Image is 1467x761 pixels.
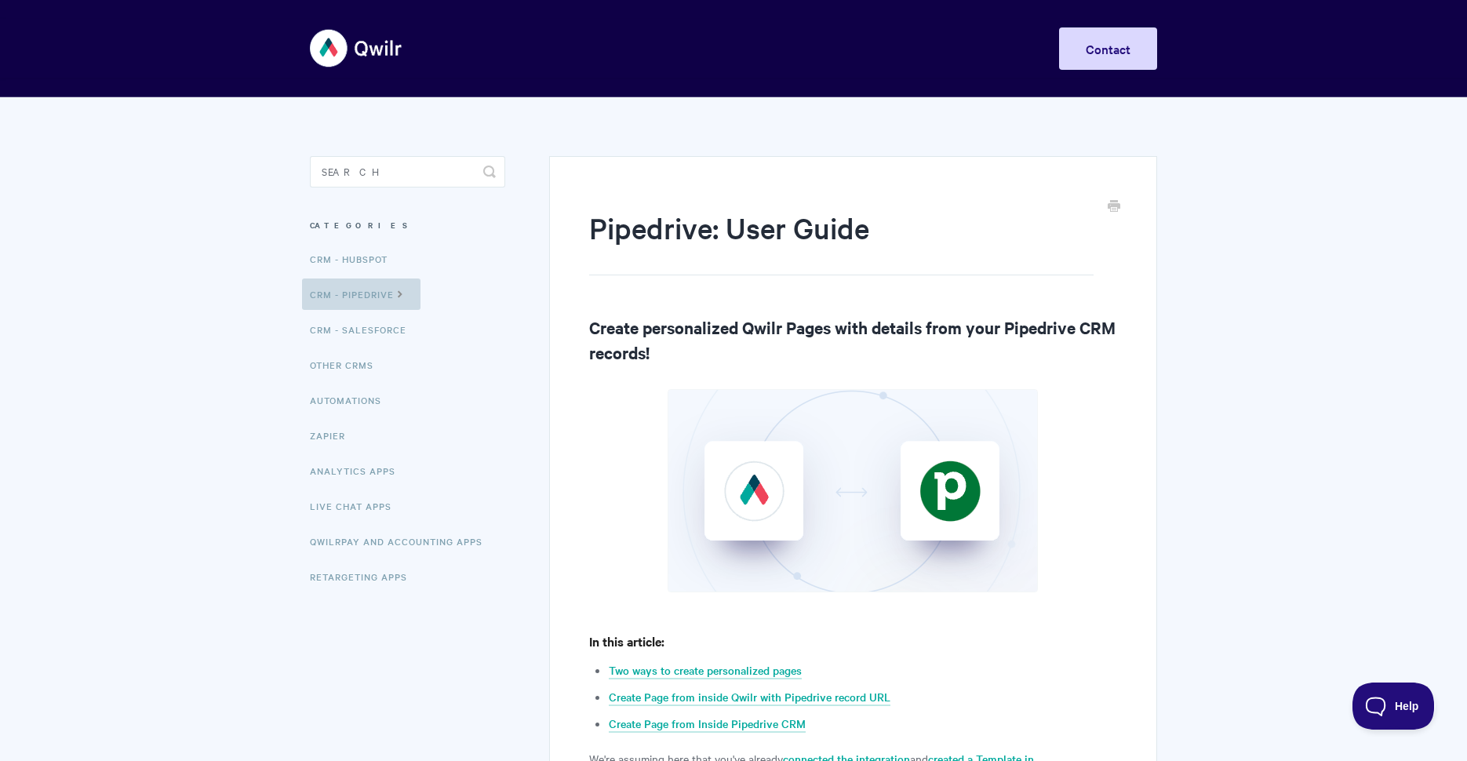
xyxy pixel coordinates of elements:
[1108,198,1120,216] a: Print this Article
[609,662,802,679] a: Two ways to create personalized pages
[668,389,1038,592] img: file-8nLJ2rTKy5.png
[1352,683,1436,730] iframe: Toggle Customer Support
[310,490,403,522] a: Live Chat Apps
[310,243,399,275] a: CRM - HubSpot
[310,156,505,188] input: Search
[310,526,494,557] a: QwilrPay and Accounting Apps
[310,384,393,416] a: Automations
[310,349,385,380] a: Other CRMs
[310,420,357,451] a: Zapier
[310,19,403,78] img: Qwilr Help Center
[310,455,407,486] a: Analytics Apps
[1059,27,1157,70] a: Contact
[609,715,806,733] a: Create Page from Inside Pipedrive CRM
[310,211,505,239] h3: Categories
[589,315,1117,365] h2: Create personalized Qwilr Pages with details from your Pipedrive CRM records!
[310,314,418,345] a: CRM - Salesforce
[302,279,420,310] a: CRM - Pipedrive
[589,632,1117,651] h4: In this article:
[310,561,419,592] a: Retargeting Apps
[589,208,1094,275] h1: Pipedrive: User Guide
[609,689,890,706] a: Create Page from inside Qwilr with Pipedrive record URL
